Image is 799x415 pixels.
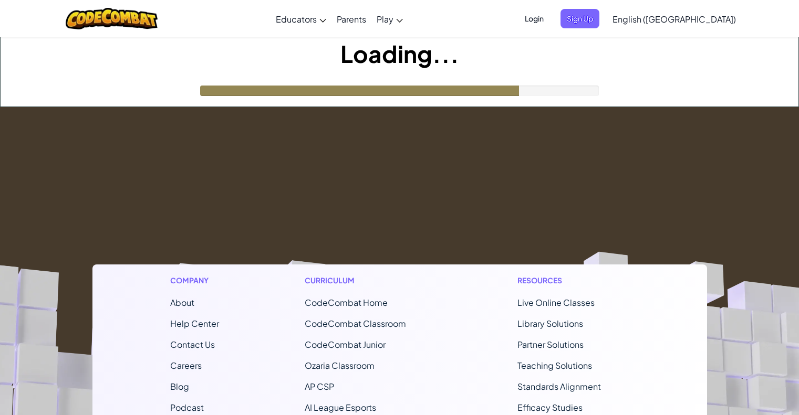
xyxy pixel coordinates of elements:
h1: Loading... [1,37,798,70]
a: Parents [331,5,371,33]
a: Teaching Solutions [517,360,592,371]
a: CodeCombat Classroom [305,318,406,329]
a: Play [371,5,408,33]
a: Standards Alignment [517,381,601,392]
a: Live Online Classes [517,297,595,308]
button: Sign Up [561,9,599,28]
a: Educators [271,5,331,33]
button: Login [518,9,550,28]
span: CodeCombat Home [305,297,388,308]
span: English ([GEOGRAPHIC_DATA]) [613,14,736,25]
a: AI League Esports [305,402,376,413]
h1: Resources [517,275,629,286]
span: Educators [276,14,317,25]
a: Careers [170,360,202,371]
a: Efficacy Studies [517,402,583,413]
a: Partner Solutions [517,339,584,350]
a: Help Center [170,318,219,329]
a: Ozaria Classroom [305,360,375,371]
a: About [170,297,194,308]
a: English ([GEOGRAPHIC_DATA]) [607,5,741,33]
h1: Company [170,275,219,286]
h1: Curriculum [305,275,432,286]
a: Blog [170,381,189,392]
span: Contact Us [170,339,215,350]
a: Library Solutions [517,318,583,329]
a: CodeCombat Junior [305,339,386,350]
img: CodeCombat logo [66,8,158,29]
span: Play [377,14,393,25]
a: Podcast [170,402,204,413]
a: AP CSP [305,381,334,392]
